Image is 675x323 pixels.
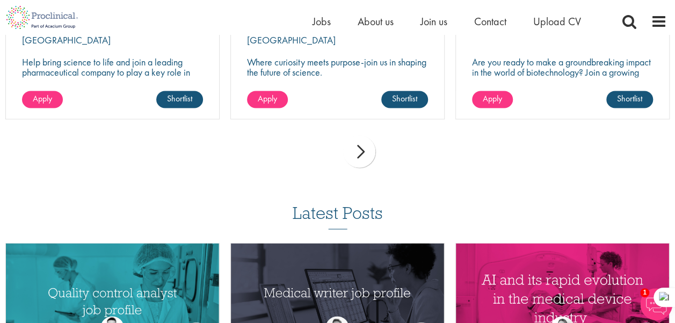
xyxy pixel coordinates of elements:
[640,288,672,320] img: Chatbot
[313,14,331,28] a: Jobs
[472,91,513,108] a: Apply
[156,91,203,108] a: Shortlist
[247,24,376,46] p: [GEOGRAPHIC_DATA], [GEOGRAPHIC_DATA]
[33,93,52,104] span: Apply
[247,57,428,77] p: Where curiosity meets purpose-join us in shaping the future of science.
[472,57,653,98] p: Are you ready to make a groundbreaking impact in the world of biotechnology? Join a growing compa...
[22,24,151,46] p: [GEOGRAPHIC_DATA], [GEOGRAPHIC_DATA]
[381,91,428,108] a: Shortlist
[533,14,581,28] a: Upload CV
[606,91,653,108] a: Shortlist
[293,203,383,229] h3: Latest Posts
[247,91,288,108] a: Apply
[258,93,277,104] span: Apply
[343,135,375,167] div: next
[640,288,649,297] span: 1
[22,91,63,108] a: Apply
[358,14,394,28] a: About us
[483,93,502,104] span: Apply
[474,14,506,28] a: Contact
[420,14,447,28] a: Join us
[22,57,203,98] p: Help bring science to life and join a leading pharmaceutical company to play a key role in delive...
